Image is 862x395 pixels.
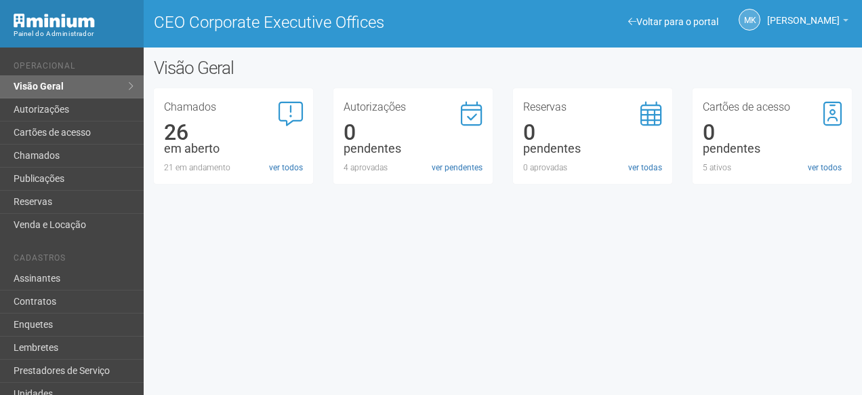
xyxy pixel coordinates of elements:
[739,9,760,31] a: MK
[269,162,303,174] a: ver todos
[703,143,842,155] div: pendentes
[703,162,842,174] div: 5 ativos
[14,14,95,28] img: Minium
[14,61,134,75] li: Operacional
[344,126,483,138] div: 0
[154,14,493,31] h1: CEO Corporate Executive Offices
[523,102,662,113] h3: Reservas
[344,143,483,155] div: pendentes
[164,162,303,174] div: 21 em andamento
[164,143,303,155] div: em aberto
[432,162,483,174] a: ver pendentes
[164,126,303,138] div: 26
[767,2,840,26] span: Marcela Kunz
[523,143,662,155] div: pendentes
[14,253,134,267] li: Cadastros
[767,17,848,28] a: [PERSON_NAME]
[344,162,483,174] div: 4 aprovadas
[628,162,662,174] a: ver todas
[164,102,303,113] h3: Chamados
[14,28,134,40] div: Painel do Administrador
[703,126,842,138] div: 0
[523,162,662,174] div: 0 aprovadas
[808,162,842,174] a: ver todos
[523,126,662,138] div: 0
[154,58,433,78] h2: Visão Geral
[703,102,842,113] h3: Cartões de acesso
[344,102,483,113] h3: Autorizações
[628,16,718,27] a: Voltar para o portal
